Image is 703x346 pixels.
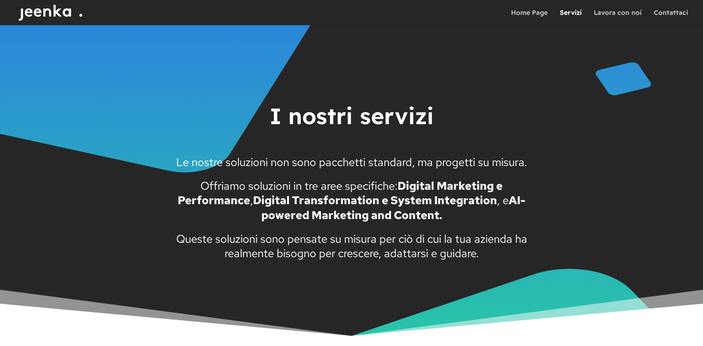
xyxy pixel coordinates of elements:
[261,193,526,222] strong: AI-powered Marketing and Content.
[594,9,642,25] a: Lavora con noi
[511,9,548,25] a: Home Page
[253,193,497,207] strong: Digital Transformation e System Integration
[170,232,533,260] p: Queste soluzioni sono pensate su misura per ciò di cui la tua azienda ha realmente bisogno per cr...
[170,100,533,155] h1: I nostri servizi
[170,179,533,232] p: Offriamo soluzioni in tre aree specifiche: , , e
[170,155,533,179] p: Le nostre soluzioni non sono pacchetti standard, ma progetti su misura.
[178,179,503,207] strong: Digital Marketing e Performance
[560,9,582,25] a: Servizi
[654,9,688,25] a: Contattaci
